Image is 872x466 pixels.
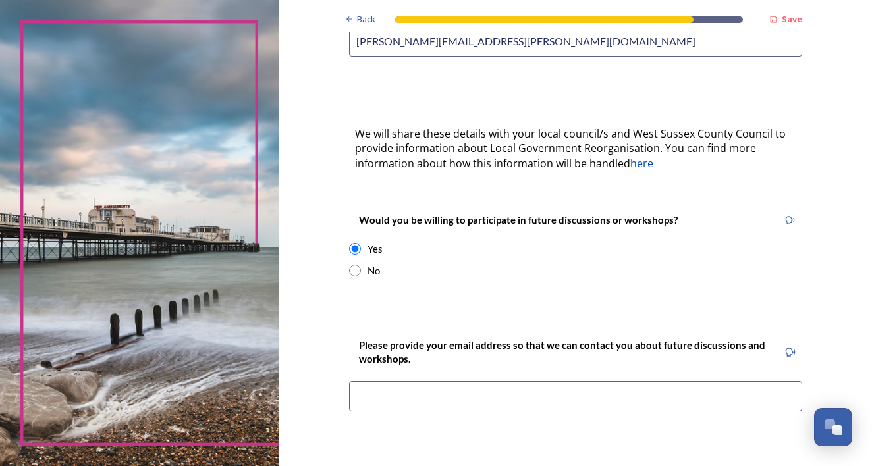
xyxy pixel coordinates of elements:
strong: Save [782,13,802,25]
strong: Please provide your email address so that we can contact you about future discussions and workshops. [359,339,767,365]
a: here [630,156,653,170]
div: Yes [368,242,383,257]
strong: Would you be willing to participate in future discussions or workshops? [359,214,678,226]
span: We will share these details with your local council/s and West Sussex County Council to provide i... [355,126,788,170]
div: No [368,263,380,278]
span: Back [357,13,375,26]
button: Open Chat [814,408,852,446]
